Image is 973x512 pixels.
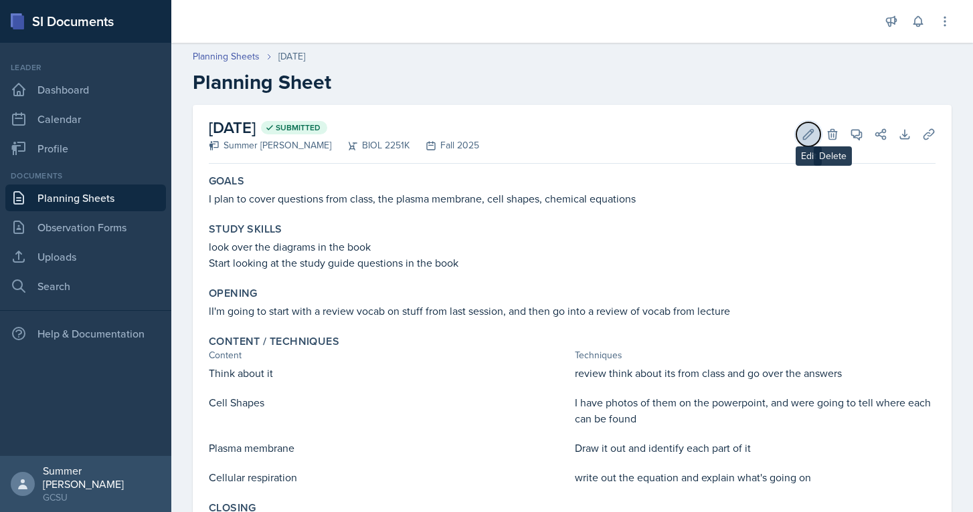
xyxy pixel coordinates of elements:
span: Submitted [276,122,321,133]
div: Content [209,348,569,362]
div: Fall 2025 [410,138,479,152]
p: review think about its from class and go over the answers [575,365,936,381]
p: Cell Shapes [209,394,569,410]
h2: [DATE] [209,116,479,140]
button: Delete [820,122,845,146]
label: Goals [209,174,244,188]
div: Leader [5,61,166,74]
p: Draw it out and identify each part of it [575,440,936,456]
label: Content / Techniques [209,335,339,348]
p: Cellular respiration [209,469,569,485]
div: BIOL 2251K [331,138,410,152]
p: write out the equation and explain what's going on [575,469,936,485]
a: Calendar [5,106,166,132]
p: I plan to cover questions from class, the plasma membrane, cell shapes, chemical equations [209,190,936,207]
label: Opening [209,287,258,300]
a: Dashboard [5,76,166,103]
button: Edit [796,122,820,146]
a: Profile [5,135,166,162]
a: Uploads [5,243,166,270]
a: Planning Sheets [5,184,166,211]
p: look over the diagrams in the book [209,239,936,255]
div: Documents [5,170,166,182]
a: Observation Forms [5,214,166,241]
div: GCSU [43,491,161,504]
p: Start looking at the study guide questions in the book [209,255,936,271]
div: Summer [PERSON_NAME] [43,464,161,491]
p: Think about it [209,365,569,381]
p: Plasma membrane [209,440,569,456]
p: I have photos of them on the powerpoint, and were going to tell where each can be found [575,394,936,426]
p: lI'm going to start with a review vocab on stuff from last session, and then go into a review of ... [209,303,936,319]
div: Help & Documentation [5,320,166,347]
div: Techniques [575,348,936,362]
a: Search [5,273,166,299]
label: Study Skills [209,223,282,236]
div: Summer [PERSON_NAME] [209,138,331,152]
h2: Planning Sheet [193,70,952,94]
div: [DATE] [278,49,305,63]
a: Planning Sheets [193,49,260,63]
